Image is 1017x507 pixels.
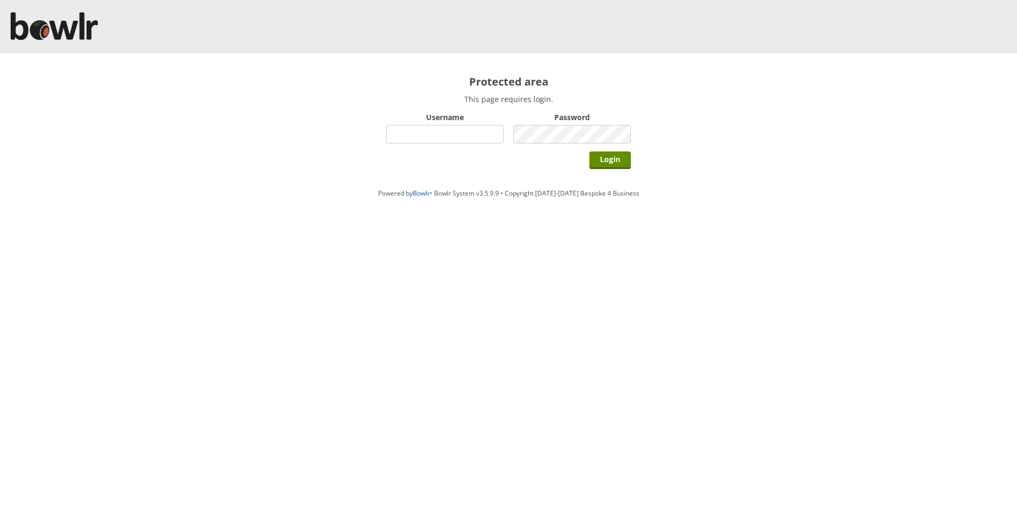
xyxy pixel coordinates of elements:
a: Bowlr [413,189,430,198]
label: Username [386,112,504,122]
p: This page requires login. [386,94,631,104]
span: Powered by • Bowlr System v3.5.9.9 • Copyright [DATE]-[DATE] Bespoke 4 Business [378,189,639,198]
h2: Protected area [386,74,631,89]
label: Password [513,112,631,122]
input: Login [589,151,631,169]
